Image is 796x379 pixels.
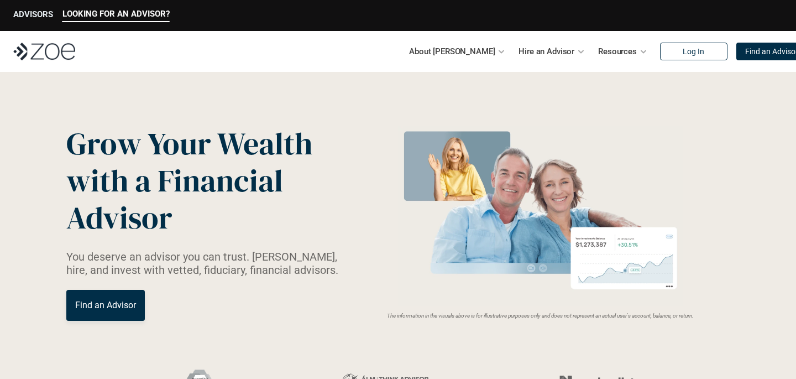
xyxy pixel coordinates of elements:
a: ADVISORS [13,9,53,22]
em: The information in the visuals above is for illustrative purposes only and does not represent an ... [387,313,694,319]
p: Hire an Advisor [519,43,574,60]
a: Log In [660,43,727,60]
p: About [PERSON_NAME] [409,43,495,60]
p: Find an Advisor [75,300,136,310]
span: with a Financial Advisor [66,159,290,239]
p: LOOKING FOR AN ADVISOR? [62,9,170,19]
p: Log In [683,47,704,56]
a: Find an Advisor [66,290,145,321]
p: Resources [598,43,637,60]
span: Grow Your Wealth [66,122,312,165]
p: You deserve an advisor you can trust. [PERSON_NAME], hire, and invest with vetted, fiduciary, fin... [66,250,352,277]
p: ADVISORS [13,9,53,19]
img: Zoe Financial Hero Image [393,126,688,306]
